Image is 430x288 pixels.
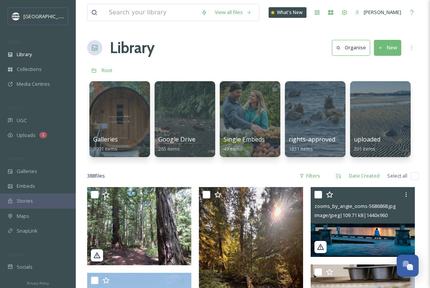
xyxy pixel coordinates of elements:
a: [PERSON_NAME] [351,5,405,20]
a: Galleries3901 items [93,136,118,152]
span: COLLECT [8,105,24,111]
div: Filters [296,168,324,183]
span: Uploads [17,132,36,139]
span: MEDIA [8,39,21,45]
img: janices_photos-5324034.webp [87,187,191,265]
span: Galleries [17,168,37,175]
span: Privacy Policy [27,281,49,286]
span: Maps [17,212,29,220]
a: View all files [211,5,255,20]
span: 265 items [158,145,180,152]
span: 1831 items [289,145,313,152]
span: WIDGETS [8,156,25,162]
span: SnapLink [17,227,38,234]
a: Single Embeds49 items [224,136,265,152]
span: 388 file s [87,172,105,179]
img: parks%20beach.jpg [12,13,20,20]
button: New [374,40,401,55]
span: Root [102,67,113,74]
span: UGC [17,117,27,124]
a: rights-approved1831 items [289,136,335,152]
a: What's New [269,7,306,18]
span: 3901 items [93,145,117,152]
span: Google Drive [158,135,195,143]
a: Root [102,66,113,75]
span: uploaded [354,135,380,143]
span: Stories [17,197,33,205]
div: 1 [39,132,47,138]
button: Organise [332,40,370,55]
span: Single Embeds [224,135,265,143]
a: Privacy Policy [27,278,49,287]
span: Embeds [17,183,35,190]
span: zooms_by_angie_ooms-5686868.jpg [314,203,396,209]
span: rights-approved [289,135,335,143]
span: [PERSON_NAME] [364,9,401,16]
span: image/jpeg | 109.71 kB | 1440 x 960 [314,212,388,219]
span: Galleries [93,135,118,143]
span: SOCIALS [8,252,23,257]
a: uploaded201 items [354,136,380,152]
a: Library [110,36,155,59]
span: Select all [387,172,407,179]
div: Date Created [345,168,383,183]
button: Open Chat [397,255,419,277]
span: [GEOGRAPHIC_DATA] Tourism [23,13,91,20]
input: Search your library [105,4,197,21]
a: Google Drive265 items [158,136,195,152]
span: 49 items [224,145,242,152]
span: Library [17,51,32,58]
span: Collections [17,66,42,73]
span: Media Centres [17,80,50,88]
a: Organise [332,40,374,55]
span: 201 items [354,145,375,152]
span: Socials [17,263,33,271]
